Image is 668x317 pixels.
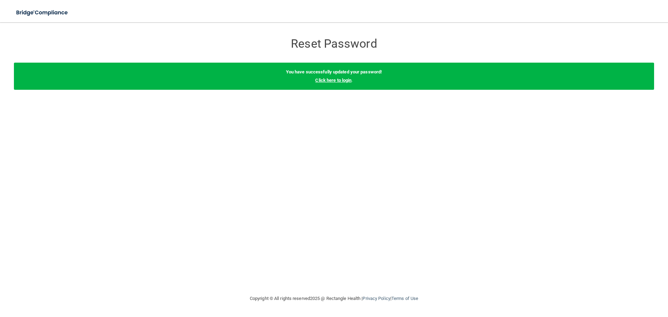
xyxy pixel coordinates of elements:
a: Privacy Policy [363,296,390,301]
div: Copyright © All rights reserved 2025 @ Rectangle Health | | [207,287,461,310]
b: You have successfully updated your password! [286,69,382,74]
a: Terms of Use [391,296,418,301]
h3: Reset Password [207,37,461,50]
div: . [14,63,654,90]
img: bridge_compliance_login_screen.278c3ca4.svg [10,6,74,20]
a: Click here to login [315,78,351,83]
